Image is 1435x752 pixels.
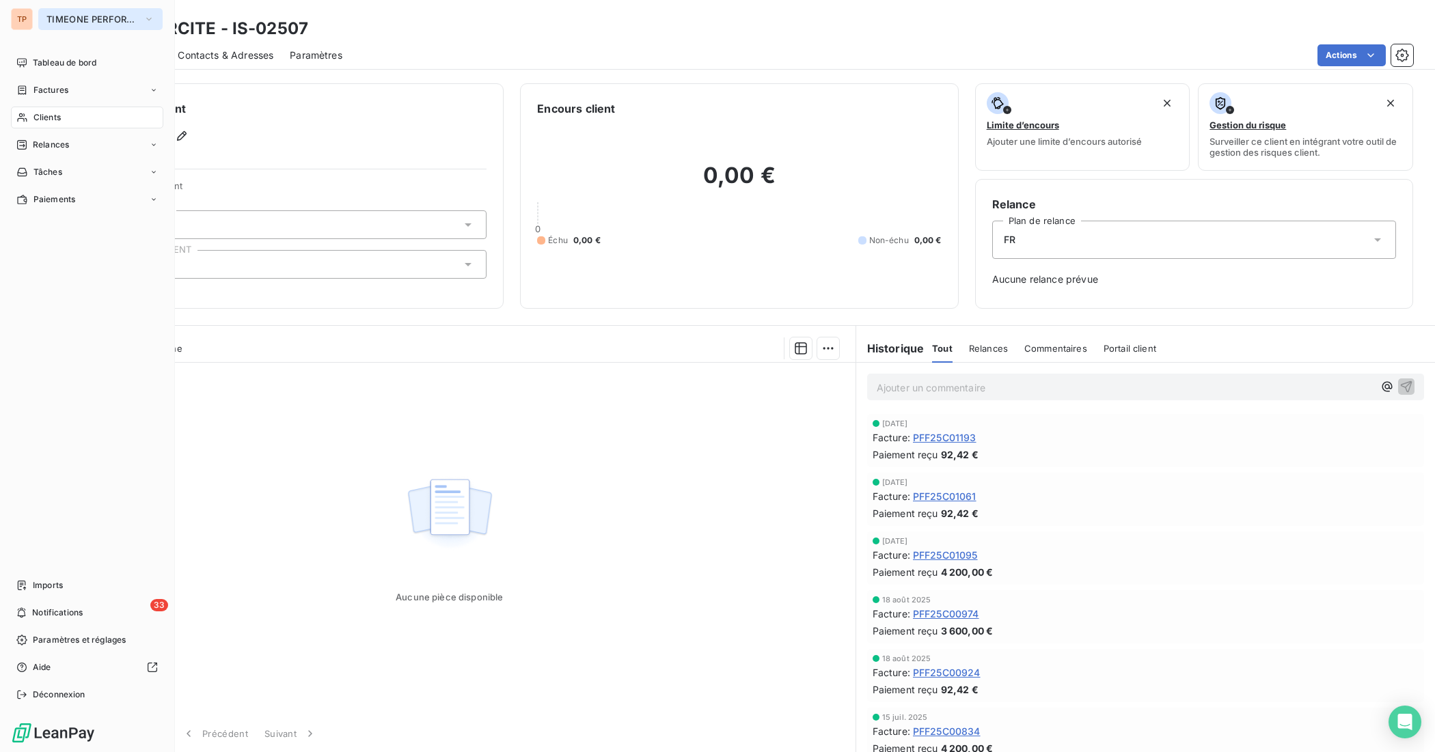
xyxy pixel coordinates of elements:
h6: Historique [856,340,925,357]
span: Tableau de bord [33,57,96,69]
span: Paiement reçu [873,447,938,462]
span: Tâches [33,166,62,178]
span: Ajouter une limite d’encours autorisé [987,136,1142,147]
span: PFF25C00834 [913,724,981,738]
span: Aide [33,661,51,673]
img: Empty state [406,471,493,556]
span: 15 juil. 2025 [882,713,928,721]
span: 0,00 € [914,234,942,247]
span: FR [1004,233,1015,247]
button: Suivant [256,719,325,748]
span: Tout [932,343,953,354]
span: [DATE] [882,537,908,545]
span: Paramètres et réglages [33,634,126,646]
span: Aucune relance prévue [992,273,1396,286]
span: 18 août 2025 [882,596,931,604]
span: Paiement reçu [873,682,938,697]
span: Clients [33,111,61,124]
span: TIMEONE PERFORMANCE [46,14,138,25]
h6: Informations client [83,100,487,117]
span: PFF25C01061 [913,489,976,503]
span: PFF25C01095 [913,548,978,562]
span: Déconnexion [33,688,85,701]
span: PFF25C00974 [913,607,979,621]
img: Logo LeanPay [11,722,96,744]
span: 92,42 € [941,447,979,462]
span: Relances [33,139,69,151]
span: Échu [548,234,568,247]
span: Facture : [873,724,910,738]
button: Gestion du risqueSurveiller ce client en intégrant votre outil de gestion des risques client. [1198,83,1413,171]
button: Précédent [174,719,256,748]
h6: Encours client [537,100,615,117]
button: Limite d’encoursAjouter une limite d’encours autorisé [975,83,1190,171]
span: [DATE] [882,478,908,486]
span: PFF25C01193 [913,430,976,445]
span: Contacts & Adresses [178,48,273,62]
span: Commentaires [1024,343,1087,354]
span: Surveiller ce client en intégrant votre outil de gestion des risques client. [1209,136,1402,158]
span: Aucune pièce disponible [396,591,503,602]
span: 92,42 € [941,506,979,520]
span: Paiement reçu [873,624,938,638]
span: Portail client [1104,343,1156,354]
span: 4 200,00 € [941,565,994,579]
h3: CYBERCITE - IS-02507 [120,16,308,41]
span: Paramètres [290,48,342,62]
span: Paiement reçu [873,565,938,579]
span: 92,42 € [941,682,979,697]
span: Gestion du risque [1209,120,1286,130]
h2: 0,00 € [537,162,941,203]
span: Relances [969,343,1008,354]
span: Paiement reçu [873,506,938,520]
span: Limite d’encours [987,120,1059,130]
span: Imports [33,579,63,591]
a: Aide [11,656,163,678]
span: 33 [150,599,168,611]
span: Facture : [873,665,910,680]
span: Facture : [873,548,910,562]
span: [DATE] [882,419,908,428]
span: Factures [33,84,68,96]
span: Facture : [873,607,910,621]
span: Notifications [32,607,83,619]
span: 3 600,00 € [941,624,994,638]
button: Actions [1317,44,1386,66]
h6: Relance [992,196,1396,212]
div: Open Intercom Messenger [1389,706,1421,738]
span: Facture : [873,489,910,503]
div: TP [11,8,33,30]
span: Paiements [33,193,75,206]
span: Propriétés Client [110,180,487,199]
span: Non-échu [869,234,909,247]
span: 18 août 2025 [882,654,931,663]
span: PFF25C00924 [913,665,981,680]
span: 0 [535,223,541,234]
span: 0,00 € [573,234,601,247]
span: Facture : [873,430,910,445]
